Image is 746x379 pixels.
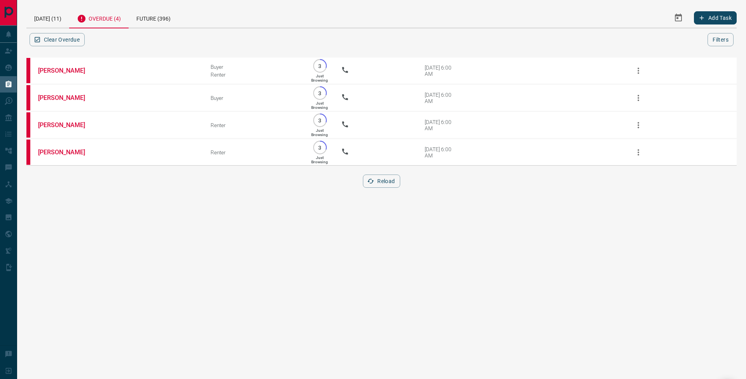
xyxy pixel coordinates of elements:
[26,140,30,165] div: property.ca
[211,95,298,101] div: Buyer
[38,148,96,156] a: [PERSON_NAME]
[26,8,69,28] div: [DATE] (11)
[363,175,400,188] button: Reload
[317,117,323,123] p: 3
[69,8,129,28] div: Overdue (4)
[311,101,328,110] p: Just Browsing
[425,65,458,77] div: [DATE] 6:00 AM
[669,9,688,27] button: Select Date Range
[317,63,323,69] p: 3
[38,121,96,129] a: [PERSON_NAME]
[311,155,328,164] p: Just Browsing
[425,92,458,104] div: [DATE] 6:00 AM
[317,145,323,150] p: 3
[211,64,298,70] div: Buyer
[38,94,96,101] a: [PERSON_NAME]
[311,128,328,137] p: Just Browsing
[38,67,96,74] a: [PERSON_NAME]
[30,33,85,46] button: Clear Overdue
[311,74,328,82] p: Just Browsing
[26,112,30,138] div: property.ca
[425,146,458,159] div: [DATE] 6:00 AM
[708,33,734,46] button: Filters
[694,11,737,24] button: Add Task
[425,119,458,131] div: [DATE] 6:00 AM
[129,8,178,28] div: Future (396)
[211,72,298,78] div: Renter
[211,149,298,155] div: Renter
[26,58,30,83] div: property.ca
[317,90,323,96] p: 3
[26,85,30,110] div: property.ca
[211,122,298,128] div: Renter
